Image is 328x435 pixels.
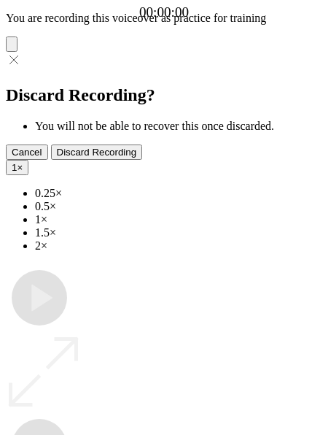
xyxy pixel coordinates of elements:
li: 0.25× [35,187,322,200]
span: 1 [12,162,17,173]
li: 1× [35,213,322,226]
li: 1.5× [35,226,322,239]
h2: Discard Recording? [6,85,322,105]
button: Discard Recording [51,145,143,160]
p: You are recording this voiceover as practice for training [6,12,322,25]
li: 2× [35,239,322,253]
button: Cancel [6,145,48,160]
button: 1× [6,160,28,175]
a: 00:00:00 [139,4,189,20]
li: You will not be able to recover this once discarded. [35,120,322,133]
li: 0.5× [35,200,322,213]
